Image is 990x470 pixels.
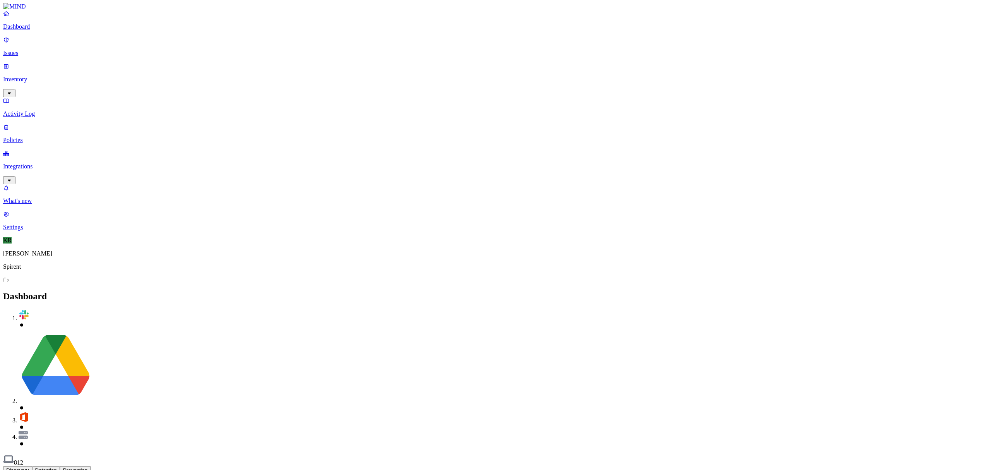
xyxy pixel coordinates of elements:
[3,150,987,183] a: Integrations
[3,36,987,57] a: Issues
[3,63,987,96] a: Inventory
[3,454,14,465] img: svg%3e
[3,50,987,57] p: Issues
[3,3,26,10] img: MIND
[3,10,987,30] a: Dashboard
[3,291,987,302] h2: Dashboard
[3,163,987,170] p: Integrations
[3,263,987,270] p: Spirent
[3,76,987,83] p: Inventory
[14,459,23,466] span: 812
[19,431,28,439] img: svg%3e
[3,237,12,244] span: KR
[19,309,29,320] img: svg%3e
[3,197,987,204] p: What's new
[3,110,987,117] p: Activity Log
[3,3,987,10] a: MIND
[3,124,987,144] a: Policies
[19,412,29,422] img: svg%3e
[19,329,93,403] img: svg%3e
[3,211,987,231] a: Settings
[3,250,987,257] p: [PERSON_NAME]
[3,224,987,231] p: Settings
[3,97,987,117] a: Activity Log
[3,184,987,204] a: What's new
[3,137,987,144] p: Policies
[3,23,987,30] p: Dashboard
